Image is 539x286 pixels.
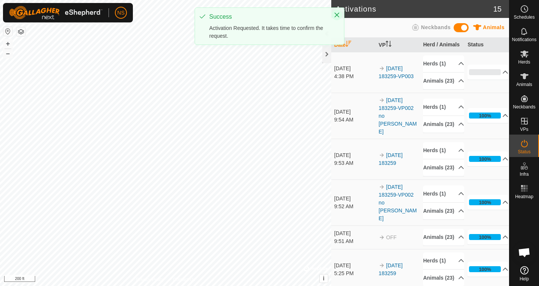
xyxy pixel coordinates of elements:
a: Contact Us [173,276,195,283]
div: 100% [479,234,491,241]
span: Schedules [514,15,535,19]
div: [DATE] [334,151,375,159]
span: NS [117,9,124,17]
p-accordion-header: Animals (23) [423,203,464,219]
div: 9:53 AM [334,159,375,167]
p-accordion-header: 100% [468,262,508,277]
a: Help [509,263,539,284]
img: arrow [379,184,385,190]
p-accordion-header: Herds (1) [423,99,464,116]
a: [DATE] 183259-VP002 no [PERSON_NAME] [379,184,417,221]
span: VPs [520,127,528,132]
span: Infra [520,172,529,176]
p-sorticon: Activate to sort [345,42,351,48]
img: arrow [379,152,385,158]
p-accordion-header: Herds (1) [423,55,464,72]
div: [DATE] [334,195,375,203]
a: [DATE] 183259 [379,152,403,166]
div: 100% [479,199,491,206]
p-accordion-header: Animals (23) [423,229,464,246]
p-accordion-header: Animals (23) [423,73,464,89]
div: [DATE] [334,230,375,237]
p-sorticon: Activate to sort [386,42,392,48]
th: Date [331,38,376,52]
span: Neckbands [421,24,451,30]
div: 100% [469,199,501,205]
p-accordion-header: 100% [468,108,508,123]
a: Privacy Policy [136,276,164,283]
button: Close [332,10,342,20]
p-accordion-header: Animals (23) [423,116,464,133]
div: [DATE] [334,262,375,270]
span: Notifications [512,37,536,42]
span: Neckbands [513,105,535,109]
div: 100% [479,156,491,163]
div: Success [209,12,326,21]
p-accordion-header: 100% [468,230,508,245]
p-accordion-header: Animals (23) [423,159,464,176]
p-accordion-header: 100% [468,195,508,210]
span: Animals [483,24,505,30]
span: Heatmap [515,194,533,199]
div: 100% [469,266,501,272]
span: 15 [493,3,502,15]
h2: Activations [336,4,493,13]
p-accordion-header: Herds (1) [423,185,464,202]
div: [DATE] [334,108,375,116]
button: + [3,39,12,48]
th: Status [465,38,509,52]
span: Animals [516,82,532,87]
a: [DATE] 183259-VP003 [379,65,414,79]
div: 100% [469,156,501,162]
img: arrow [379,234,385,240]
div: 0% [469,69,501,75]
div: 100% [479,266,491,273]
p-accordion-header: 0% [468,65,508,80]
span: i [323,275,325,282]
div: [DATE] [334,65,375,73]
img: Gallagher Logo [9,6,103,19]
img: arrow [379,65,385,71]
p-accordion-header: Herds (1) [423,142,464,159]
span: Herds [518,60,530,64]
button: Map Layers [16,27,25,36]
img: arrow [379,262,385,268]
div: 9:52 AM [334,203,375,210]
a: [DATE] 183259 [379,262,403,276]
a: [DATE] 183259-VP002 no [PERSON_NAME] [379,97,417,135]
div: 9:51 AM [334,237,375,245]
div: 100% [479,112,491,119]
span: OFF [386,234,397,240]
th: VP [376,38,420,52]
img: arrow [379,97,385,103]
span: Help [520,277,529,281]
p-accordion-header: Herds (1) [423,252,464,269]
button: Reset Map [3,27,12,36]
p-accordion-header: 100% [468,151,508,166]
div: 100% [469,234,501,240]
button: – [3,49,12,58]
div: 9:54 AM [334,116,375,124]
button: i [320,274,328,283]
div: 5:25 PM [334,270,375,277]
div: 100% [469,113,501,119]
th: Herd / Animals [420,38,465,52]
span: Status [518,150,530,154]
div: Open chat [513,241,536,264]
div: Activation Requested. It takes time to confirm the request. [209,24,326,40]
div: 4:38 PM [334,73,375,80]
